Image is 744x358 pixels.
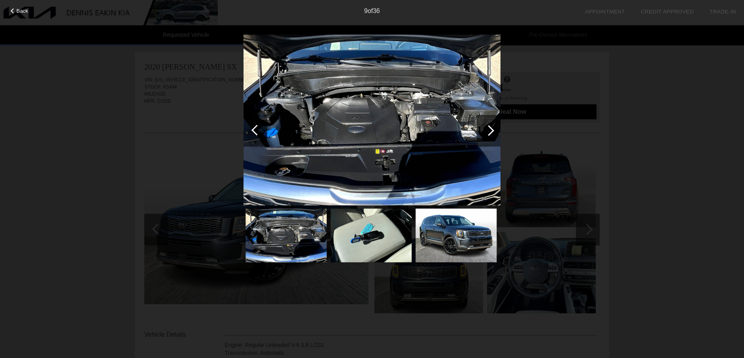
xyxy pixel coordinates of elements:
img: 71504d1b8c374f1a9beea5f72ce45390.jpg [244,34,500,205]
img: d8445a7e608e4867805dfbbe013fccd3.jpg [330,209,412,263]
img: 71504d1b8c374f1a9beea5f72ce45390.jpg [245,209,327,263]
span: Back [17,8,28,14]
a: Appointment [585,9,625,15]
a: Credit Approved [641,9,694,15]
a: Trade-In [710,9,736,15]
span: 36 [373,8,380,14]
img: a284319d1aec40ae8c2a2572f5c9d232.jpg [415,209,497,263]
span: 9 [364,8,368,14]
